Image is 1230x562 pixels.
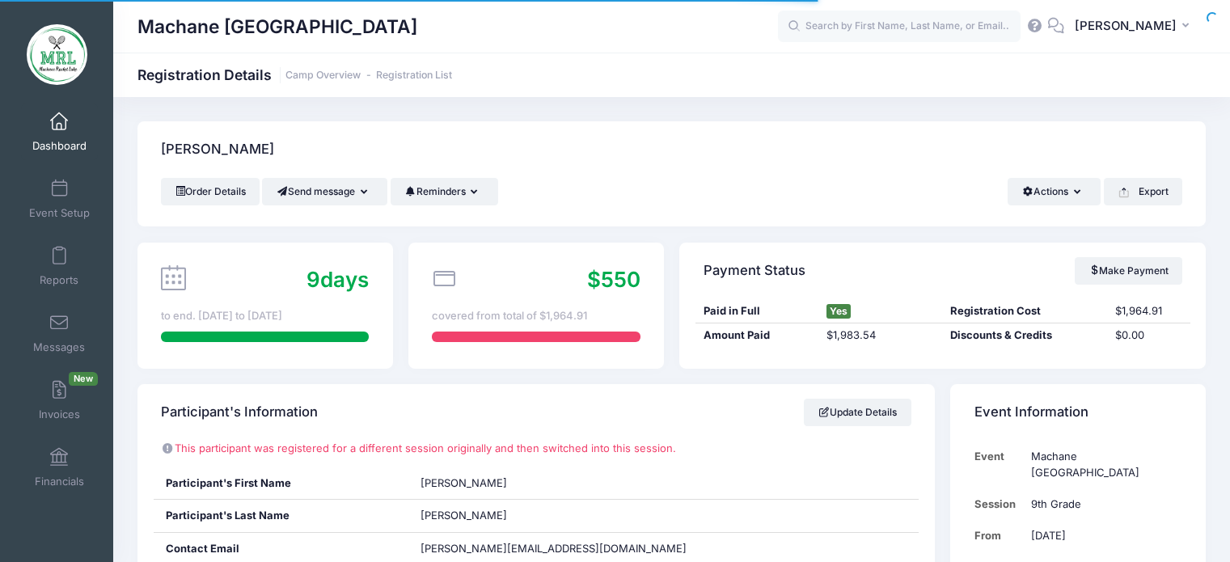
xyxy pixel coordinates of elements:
span: [PERSON_NAME] [421,476,507,489]
td: Event [974,441,1024,488]
td: Machane [GEOGRAPHIC_DATA] [1023,441,1181,488]
a: Order Details [161,178,260,205]
div: Amount Paid [695,327,819,344]
div: Registration Cost [943,303,1108,319]
button: Export [1104,178,1182,205]
td: [DATE] [1023,520,1181,551]
span: Reports [40,273,78,287]
div: $1,983.54 [819,327,943,344]
div: Paid in Full [695,303,819,319]
button: Send message [262,178,387,205]
span: [PERSON_NAME][EMAIL_ADDRESS][DOMAIN_NAME] [421,542,687,555]
div: to end. [DATE] to [DATE] [161,308,369,324]
button: Reminders [391,178,498,205]
h4: Payment Status [704,247,805,294]
h4: [PERSON_NAME] [161,127,274,173]
a: Registration List [376,70,452,82]
a: Messages [21,305,98,361]
div: Participant's Last Name [154,500,409,532]
div: Discounts & Credits [943,327,1108,344]
span: Financials [35,475,84,488]
div: Participant's First Name [154,467,409,500]
a: Financials [21,439,98,496]
div: covered from total of $1,964.91 [432,308,640,324]
p: This participant was registered for a different session originally and then switched into this se... [161,441,911,457]
a: Make Payment [1075,257,1182,285]
span: $550 [587,267,640,292]
span: Yes [826,304,851,319]
span: Event Setup [29,206,90,220]
h4: Participant's Information [161,390,318,436]
span: New [69,372,98,386]
div: $0.00 [1108,327,1190,344]
span: [PERSON_NAME] [421,509,507,522]
a: Dashboard [21,104,98,160]
img: Machane Racket Lake [27,24,87,85]
span: Messages [33,340,85,354]
div: days [306,264,369,295]
span: [PERSON_NAME] [1075,17,1177,35]
span: Invoices [39,408,80,421]
a: Reports [21,238,98,294]
h4: Event Information [974,390,1088,436]
a: Update Details [804,399,911,426]
a: InvoicesNew [21,372,98,429]
td: From [974,520,1024,551]
span: 9 [306,267,320,292]
button: Actions [1008,178,1101,205]
a: Event Setup [21,171,98,227]
div: $1,964.91 [1108,303,1190,319]
td: Session [974,488,1024,520]
td: 9th Grade [1023,488,1181,520]
a: Camp Overview [285,70,361,82]
button: [PERSON_NAME] [1064,8,1206,45]
h1: Machane [GEOGRAPHIC_DATA] [137,8,417,45]
span: Dashboard [32,139,87,153]
h1: Registration Details [137,66,452,83]
input: Search by First Name, Last Name, or Email... [778,11,1021,43]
